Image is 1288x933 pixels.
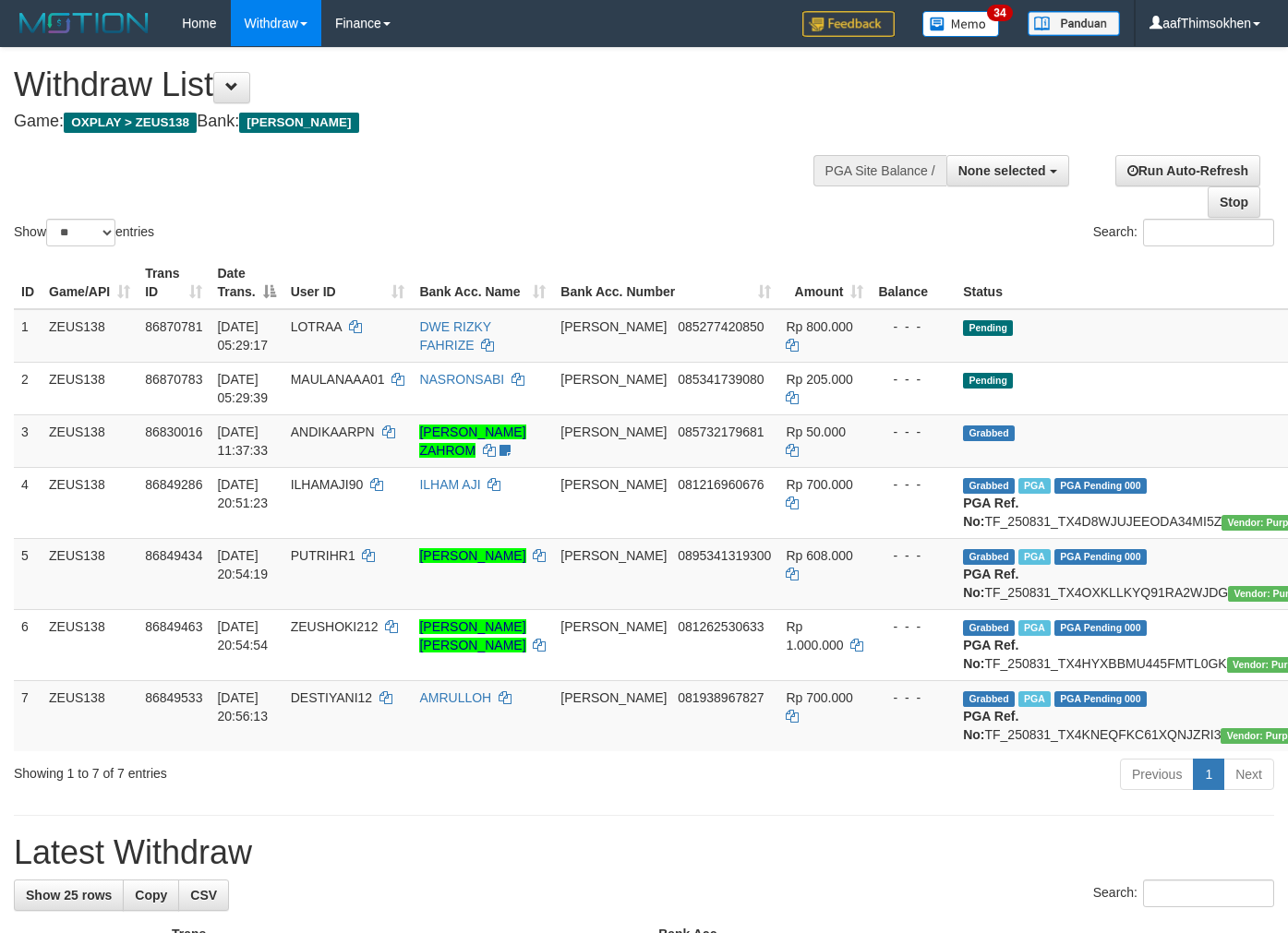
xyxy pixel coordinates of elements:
[963,478,1015,494] span: Grabbed
[1093,879,1274,907] label: Search:
[42,467,138,538] td: ZEUS138
[678,425,764,439] span: Copy 085732179681 to clipboard
[786,477,852,492] span: Rp 700.000
[1054,549,1147,565] span: PGA Pending
[678,477,764,492] span: Copy 081216960676 to clipboard
[217,619,268,652] span: [DATE] 20:54:54
[786,548,852,563] span: Rp 608.000
[42,414,138,467] td: ZEUS138
[560,425,667,439] span: [PERSON_NAME]
[560,548,667,563] span: [PERSON_NAME]
[963,691,1015,707] span: Grabbed
[217,477,268,510] span: [DATE] 20:51:23
[291,477,364,492] span: ILHAMAJI90
[678,372,764,387] span: Copy 085341739080 to clipboard
[878,423,948,441] div: - - -
[786,619,843,652] span: Rp 1.000.000
[26,888,112,903] span: Show 25 rows
[963,320,1013,336] span: Pending
[239,113,358,133] span: [PERSON_NAME]
[1223,759,1274,790] a: Next
[217,425,268,458] span: [DATE] 11:37:33
[1115,155,1260,186] a: Run Auto-Refresh
[1028,11,1120,36] img: panduan.png
[678,548,771,563] span: Copy 0895341319300 to clipboard
[786,372,852,387] span: Rp 205.000
[963,638,1018,671] b: PGA Ref. No:
[42,257,138,309] th: Game/API: activate to sort column ascending
[419,477,480,492] a: ILHAM AJI
[14,66,840,103] h1: Withdraw List
[291,425,375,439] span: ANDIKAARPN
[190,888,217,903] span: CSV
[419,690,491,705] a: AMRULLOH
[786,690,852,705] span: Rp 700.000
[560,319,667,334] span: [PERSON_NAME]
[1018,691,1051,707] span: Marked by aafRornrotha
[291,319,342,334] span: LOTRAA
[14,879,124,911] a: Show 25 rows
[291,619,379,634] span: ZEUSHOKI212
[678,690,764,705] span: Copy 081938967827 to clipboard
[64,113,197,133] span: OXPLAY > ZEUS138
[145,548,202,563] span: 86849434
[963,620,1015,636] span: Grabbed
[802,11,895,37] img: Feedback.jpg
[217,319,268,353] span: [DATE] 05:29:17
[14,309,42,363] td: 1
[678,619,764,634] span: Copy 081262530633 to clipboard
[42,362,138,414] td: ZEUS138
[14,219,154,246] label: Show entries
[145,319,202,334] span: 86870781
[14,538,42,609] td: 5
[963,549,1015,565] span: Grabbed
[46,219,115,246] select: Showentries
[1143,879,1274,907] input: Search:
[1018,620,1051,636] span: Marked by aafRornrotha
[138,257,210,309] th: Trans ID: activate to sort column ascending
[419,619,525,652] a: [PERSON_NAME] [PERSON_NAME]
[14,680,42,751] td: 7
[560,477,667,492] span: [PERSON_NAME]
[145,477,202,492] span: 86849286
[178,879,229,911] a: CSV
[553,257,778,309] th: Bank Acc. Number: activate to sort column ascending
[786,425,846,439] span: Rp 50.000
[419,319,491,353] a: DWE RIZKY FAHRIZE
[1193,759,1224,790] a: 1
[1054,620,1147,636] span: PGA Pending
[14,467,42,538] td: 4
[560,690,667,705] span: [PERSON_NAME]
[145,619,202,634] span: 86849463
[419,425,525,458] a: [PERSON_NAME] ZAHROM
[878,546,948,565] div: - - -
[1120,759,1194,790] a: Previous
[145,425,202,439] span: 86830016
[778,257,871,309] th: Amount: activate to sort column ascending
[14,9,154,37] img: MOTION_logo.png
[291,690,372,705] span: DESTIYANI12
[963,567,1018,600] b: PGA Ref. No:
[217,548,268,581] span: [DATE] 20:54:19
[1093,219,1274,246] label: Search:
[786,319,852,334] span: Rp 800.000
[145,372,202,387] span: 86870783
[135,888,167,903] span: Copy
[210,257,283,309] th: Date Trans.: activate to sort column descending
[14,257,42,309] th: ID
[283,257,413,309] th: User ID: activate to sort column ascending
[14,414,42,467] td: 3
[922,11,1000,37] img: Button%20Memo.svg
[1018,478,1051,494] span: Marked by aafRornrotha
[813,155,946,186] div: PGA Site Balance /
[878,370,948,389] div: - - -
[963,496,1018,529] b: PGA Ref. No:
[678,319,764,334] span: Copy 085277420850 to clipboard
[1143,219,1274,246] input: Search:
[958,163,1046,178] span: None selected
[1208,186,1260,218] a: Stop
[145,690,202,705] span: 86849533
[878,688,948,707] div: - - -
[878,475,948,494] div: - - -
[946,155,1069,186] button: None selected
